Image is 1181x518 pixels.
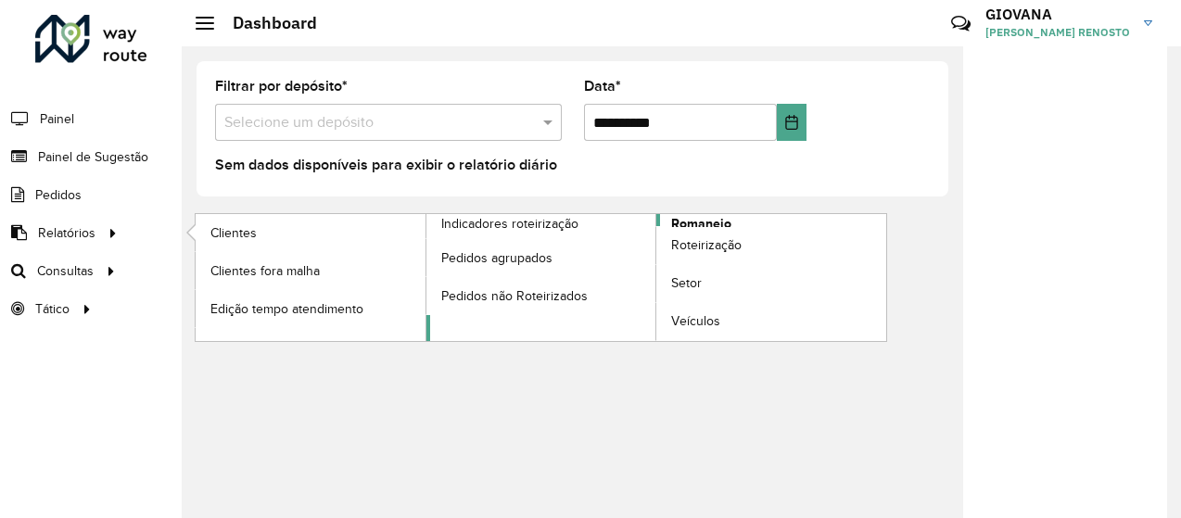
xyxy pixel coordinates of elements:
[214,13,317,33] h2: Dashboard
[215,75,348,97] label: Filtrar por depósito
[40,109,74,129] span: Painel
[671,273,702,293] span: Setor
[196,214,425,251] a: Clientes
[35,299,70,319] span: Tático
[777,104,806,141] button: Choose Date
[441,286,588,306] span: Pedidos não Roteirizados
[426,277,656,314] a: Pedidos não Roteirizados
[671,235,742,255] span: Roteirização
[196,252,425,289] a: Clientes fora malha
[671,311,720,331] span: Veículos
[196,290,425,327] a: Edição tempo atendimento
[656,265,886,302] a: Setor
[671,214,731,234] span: Romaneio
[38,147,148,167] span: Painel de Sugestão
[441,248,552,268] span: Pedidos agrupados
[656,303,886,340] a: Veículos
[38,223,95,243] span: Relatórios
[584,75,621,97] label: Data
[37,261,94,281] span: Consultas
[196,214,656,341] a: Indicadores roteirização
[426,214,887,341] a: Romaneio
[985,24,1130,41] span: [PERSON_NAME] RENOSTO
[215,154,557,176] label: Sem dados disponíveis para exibir o relatório diário
[210,299,363,319] span: Edição tempo atendimento
[210,261,320,281] span: Clientes fora malha
[426,239,656,276] a: Pedidos agrupados
[656,227,886,264] a: Roteirização
[35,185,82,205] span: Pedidos
[210,223,257,243] span: Clientes
[985,6,1130,23] h3: GIOVANA
[441,214,578,234] span: Indicadores roteirização
[941,4,981,44] a: Contato Rápido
